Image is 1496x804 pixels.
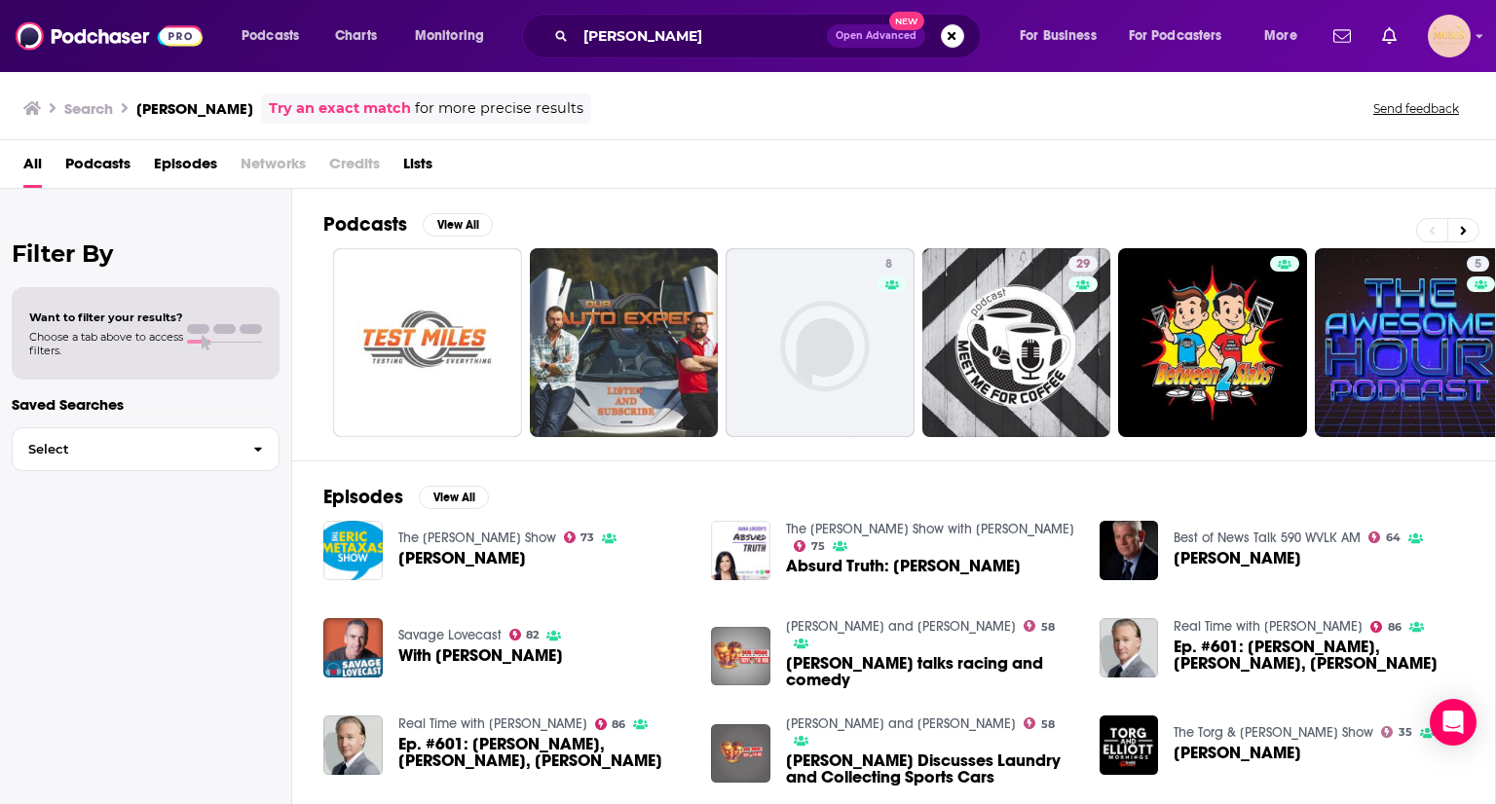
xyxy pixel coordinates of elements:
div: Search podcasts, credits, & more... [541,14,999,58]
span: 35 [1399,728,1412,737]
span: 75 [811,542,825,551]
p: Saved Searches [12,395,280,414]
span: Select [13,443,238,456]
a: Adam Corolla [398,550,526,566]
a: Real Time with Bill Maher [398,715,587,732]
span: New [889,12,924,30]
h3: Search [64,99,113,118]
span: More [1264,22,1297,50]
a: 86 [1370,621,1402,633]
a: 86 [595,718,626,730]
a: 82 [509,629,540,640]
a: 29 [922,248,1111,437]
img: Absurd Truth: Adam Corolla [711,521,770,580]
a: Adam Corolla [1174,745,1301,761]
button: Open AdvancedNew [827,24,925,48]
img: Adam Corolla talks racing and comedy [711,627,770,686]
h2: Episodes [323,485,403,509]
span: Ep. #601: [PERSON_NAME], [PERSON_NAME], [PERSON_NAME] [398,736,689,769]
span: Monitoring [415,22,484,50]
img: Adam Corolla [1100,715,1159,775]
button: open menu [1251,20,1322,52]
span: Choose a tab above to access filters. [29,330,183,357]
a: Absurd Truth: Adam Corolla [786,558,1021,574]
span: [PERSON_NAME] talks racing and comedy [786,655,1076,688]
span: Logged in as MUSESPR [1428,15,1471,57]
a: 35 [1381,726,1412,738]
span: for more precise results [415,97,583,120]
button: View All [419,486,489,509]
span: 5 [1475,255,1481,274]
span: Charts [335,22,377,50]
span: 86 [612,720,625,729]
a: Lists [403,148,432,188]
span: 8 [885,255,892,274]
span: Podcasts [242,22,299,50]
a: Try an exact match [269,97,411,120]
img: Adam Corolla Discusses Laundry and Collecting Sports Cars [711,724,770,784]
a: 8 [878,256,900,272]
a: 58 [1024,717,1055,729]
a: Adam Corolla [1174,550,1301,566]
span: [PERSON_NAME] [398,550,526,566]
a: 75 [794,540,825,552]
button: Select [12,427,280,471]
a: The Torg & Elliott Show [1174,724,1373,741]
img: Podchaser - Follow, Share and Rate Podcasts [16,18,203,55]
a: 8 [726,248,915,437]
span: 73 [580,533,594,542]
span: Networks [241,148,306,188]
a: Best of News Talk 590 WVLK AM [1174,530,1361,546]
a: 73 [564,531,595,543]
a: Podcasts [65,148,131,188]
a: 58 [1024,620,1055,632]
a: 5 [1467,256,1489,272]
span: With [PERSON_NAME] [398,647,563,664]
h2: Podcasts [323,212,407,237]
a: 29 [1068,256,1098,272]
img: Ep. #601: Mark Esper, Donna Brazile, Adam Corolla [323,715,383,775]
input: Search podcasts, credits, & more... [576,20,827,52]
span: [PERSON_NAME] Discusses Laundry and Collecting Sports Cars [786,752,1076,786]
button: open menu [401,20,509,52]
a: The Eric Metaxas Show [398,530,556,546]
button: open menu [1116,20,1251,52]
img: User Profile [1428,15,1471,57]
a: Episodes [154,148,217,188]
span: Credits [329,148,380,188]
a: Bob and Brian Podcasts [786,715,1016,732]
span: 64 [1386,533,1401,542]
a: With Adam Corolla [323,618,383,677]
a: Ep. #601: Mark Esper, Donna Brazile, Adam Corolla [1100,618,1159,677]
span: For Business [1020,22,1097,50]
a: Bob and Brian Podcasts [786,618,1016,635]
button: Show profile menu [1428,15,1471,57]
img: Adam Corolla [323,521,383,580]
span: [PERSON_NAME] [1174,745,1301,761]
a: EpisodesView All [323,485,489,509]
a: 64 [1368,531,1401,543]
span: 86 [1388,623,1402,632]
span: Ep. #601: [PERSON_NAME], [PERSON_NAME], [PERSON_NAME] [1174,639,1464,672]
a: Adam Corolla Discusses Laundry and Collecting Sports Cars [786,752,1076,786]
a: PodcastsView All [323,212,493,237]
span: For Podcasters [1129,22,1222,50]
a: Adam Corolla talks racing and comedy [786,655,1076,688]
span: Want to filter your results? [29,311,183,324]
a: Show notifications dropdown [1326,19,1359,53]
span: 82 [526,631,539,640]
span: 58 [1041,720,1055,729]
span: 58 [1041,623,1055,632]
span: Absurd Truth: [PERSON_NAME] [786,558,1021,574]
a: Show notifications dropdown [1374,19,1404,53]
h2: Filter By [12,239,280,268]
span: Open Advanced [836,31,916,41]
